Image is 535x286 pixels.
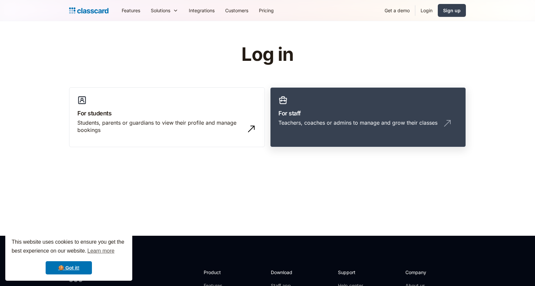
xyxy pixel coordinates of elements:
a: Pricing [254,3,279,18]
a: Sign up [438,4,466,17]
a: home [69,6,108,15]
div: Solutions [151,7,170,14]
a: Integrations [184,3,220,18]
h2: Support [338,269,365,276]
h2: Product [204,269,239,276]
h3: For students [77,109,257,118]
h2: Company [405,269,449,276]
div: cookieconsent [5,232,132,281]
a: Customers [220,3,254,18]
a: dismiss cookie message [46,261,92,274]
div: Sign up [443,7,461,14]
a: For studentsStudents, parents or guardians to view their profile and manage bookings [69,87,265,147]
h1: Log in [163,44,373,65]
a: For staffTeachers, coaches or admins to manage and grow their classes [270,87,466,147]
span: This website uses cookies to ensure you get the best experience on our website. [12,238,126,256]
a: learn more about cookies [86,246,115,256]
a: Get a demo [379,3,415,18]
h3: For staff [278,109,458,118]
div: Solutions [145,3,184,18]
a: Login [415,3,438,18]
a: Features [116,3,145,18]
h2: Download [271,269,298,276]
div: Teachers, coaches or admins to manage and grow their classes [278,119,437,126]
div: Students, parents or guardians to view their profile and manage bookings [77,119,243,134]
